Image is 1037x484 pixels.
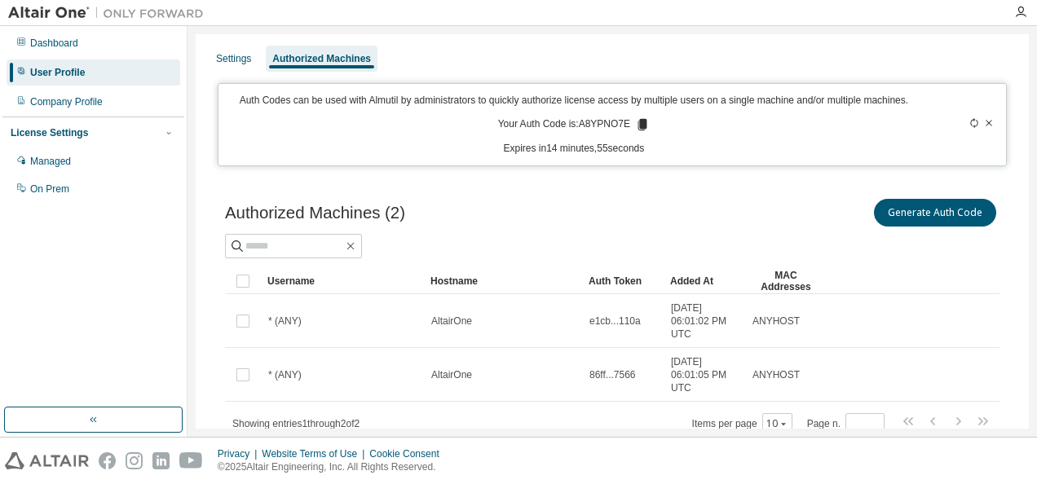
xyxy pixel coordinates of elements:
[752,268,820,294] div: MAC Addresses
[498,117,650,132] p: Your Auth Code is: A8YPNO7E
[218,460,449,474] p: © 2025 Altair Engineering, Inc. All Rights Reserved.
[431,315,472,328] span: AltairOne
[216,52,251,65] div: Settings
[692,413,792,434] span: Items per page
[671,301,738,341] span: [DATE] 06:01:02 PM UTC
[369,447,448,460] div: Cookie Consent
[30,37,78,50] div: Dashboard
[272,52,371,65] div: Authorized Machines
[225,204,405,222] span: Authorized Machines (2)
[431,368,472,381] span: AltairOne
[589,315,641,328] span: e1cb...110a
[126,452,143,469] img: instagram.svg
[670,268,739,294] div: Added At
[807,413,885,434] span: Page n.
[267,268,417,294] div: Username
[232,418,360,429] span: Showing entries 1 through 2 of 2
[152,452,170,469] img: linkedin.svg
[268,368,302,381] span: * (ANY)
[589,368,636,381] span: 86ff...7566
[218,447,262,460] div: Privacy
[179,452,203,469] img: youtube.svg
[8,5,212,21] img: Altair One
[589,268,657,294] div: Auth Token
[30,95,103,108] div: Company Profile
[11,126,88,139] div: License Settings
[99,452,116,469] img: facebook.svg
[874,199,996,227] button: Generate Auth Code
[752,368,800,381] span: ANYHOST
[30,66,85,79] div: User Profile
[671,355,738,394] span: [DATE] 06:01:05 PM UTC
[752,315,800,328] span: ANYHOST
[262,447,369,460] div: Website Terms of Use
[30,155,71,168] div: Managed
[228,142,920,156] p: Expires in 14 minutes, 55 seconds
[30,183,69,196] div: On Prem
[228,94,920,108] p: Auth Codes can be used with Almutil by administrators to quickly authorize license access by mult...
[5,452,89,469] img: altair_logo.svg
[430,268,576,294] div: Hostname
[766,417,788,430] button: 10
[268,315,302,328] span: * (ANY)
